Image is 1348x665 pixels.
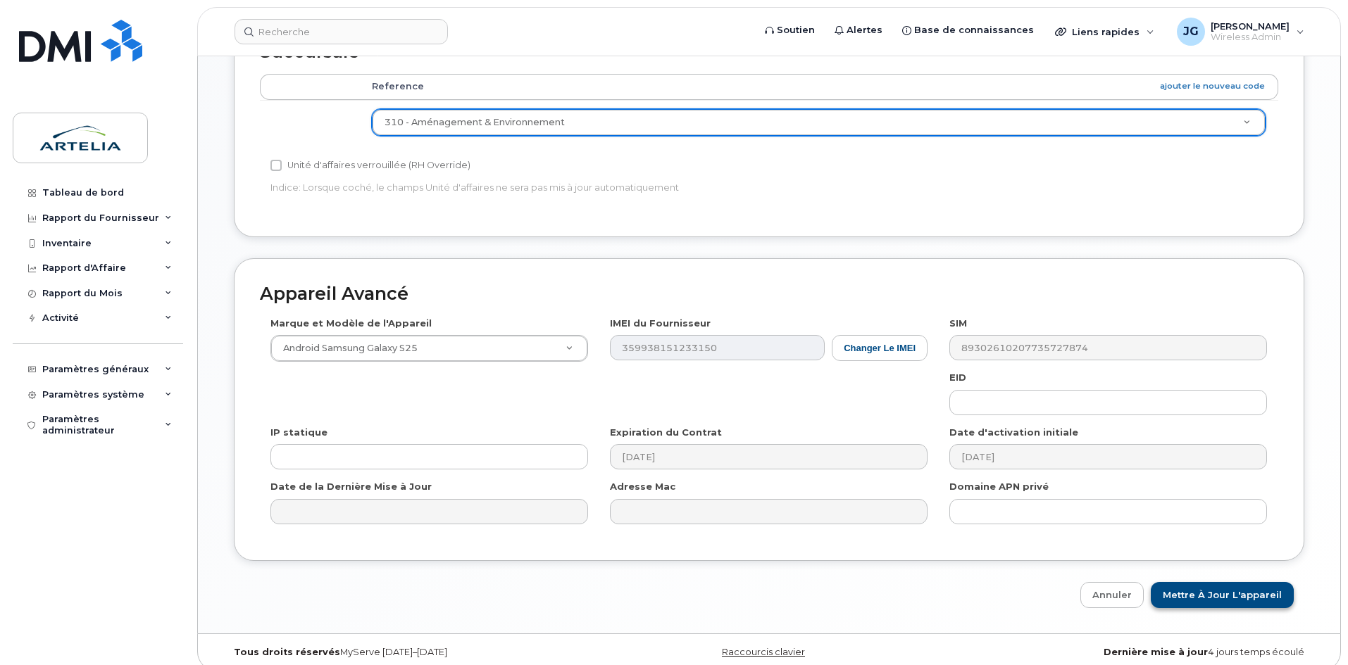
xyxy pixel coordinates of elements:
h2: Appareil Avancé [260,284,1278,304]
input: Recherche [235,19,448,44]
label: Marque et Modèle de l'Appareil [270,317,432,330]
a: Annuler [1080,582,1144,608]
button: Changer le IMEI [832,335,928,361]
label: IMEI du Fournisseur [610,317,711,330]
a: Android Samsung Galaxy S25 [271,336,587,361]
div: Liens rapides [1045,18,1164,46]
h2: Succursale [260,42,1278,62]
a: Raccourcis clavier [722,647,805,657]
div: Justin Gauthier [1167,18,1314,46]
strong: Dernière mise à jour [1104,647,1208,657]
span: 310 - Aménagement & Environnement [385,117,565,127]
a: 310 - Aménagement & Environnement [373,110,1265,135]
label: IP statique [270,426,327,439]
a: ajouter le nouveau code [1160,80,1265,92]
label: Domaine APN privé [949,480,1049,493]
span: Liens rapides [1072,26,1140,37]
a: Alertes [825,16,892,44]
label: EID [949,371,966,384]
span: Soutien [777,23,815,37]
span: Alertes [847,23,882,37]
span: Base de connaissances [914,23,1034,37]
div: MyServe [DATE]–[DATE] [223,647,587,658]
label: Adresse Mac [610,480,675,493]
input: Unité d'affaires verrouillée (RH Override) [270,160,282,171]
span: JG [1183,23,1199,40]
label: SIM [949,317,967,330]
strong: Tous droits réservés [234,647,340,657]
label: Date d'activation initiale [949,426,1078,439]
label: Date de la Dernière Mise à Jour [270,480,432,493]
label: Unité d'affaires verrouillée (RH Override) [270,157,470,174]
th: Reference [359,74,1278,99]
p: Indice: Lorsque coché, le champs Unité d'affaires ne sera pas mis à jour automatiquement [270,181,928,194]
label: Expiration du Contrat [610,426,722,439]
input: Mettre à jour l'appareil [1151,582,1294,608]
span: Android Samsung Galaxy S25 [275,342,418,355]
a: Soutien [755,16,825,44]
a: Base de connaissances [892,16,1044,44]
span: Wireless Admin [1211,32,1290,43]
span: [PERSON_NAME] [1211,20,1290,32]
div: 4 jours temps écoulé [951,647,1315,658]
